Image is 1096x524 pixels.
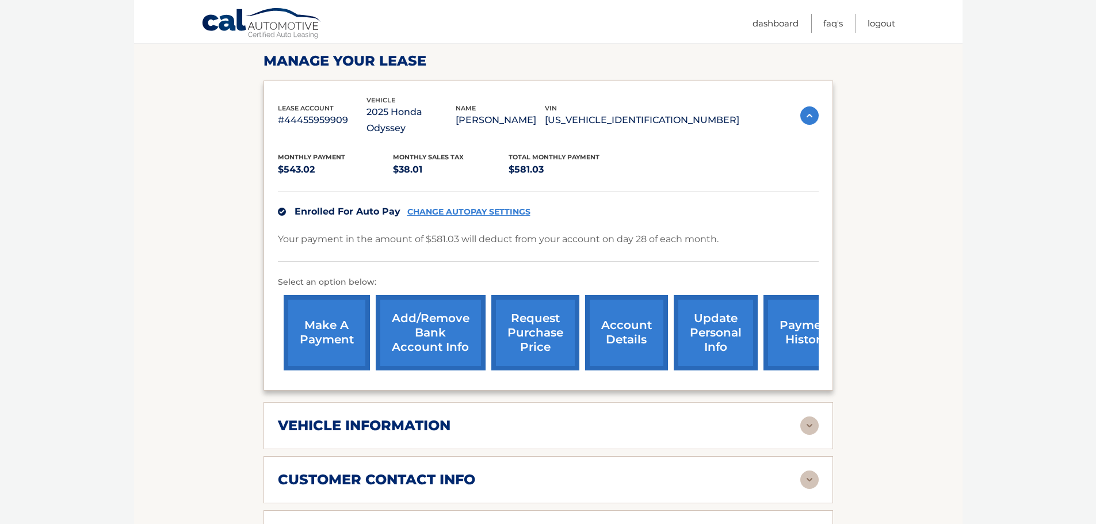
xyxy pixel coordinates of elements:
[278,153,345,161] span: Monthly Payment
[278,208,286,216] img: check.svg
[376,295,486,370] a: Add/Remove bank account info
[393,153,464,161] span: Monthly sales Tax
[295,206,400,217] span: Enrolled For Auto Pay
[763,295,850,370] a: payment history
[823,14,843,33] a: FAQ's
[278,112,367,128] p: #44455959909
[366,96,395,104] span: vehicle
[284,295,370,370] a: make a payment
[278,162,394,178] p: $543.02
[753,14,799,33] a: Dashboard
[407,207,530,217] a: CHANGE AUTOPAY SETTINGS
[545,104,557,112] span: vin
[366,104,456,136] p: 2025 Honda Odyssey
[278,231,719,247] p: Your payment in the amount of $581.03 will deduct from your account on day 28 of each month.
[491,295,579,370] a: request purchase price
[278,417,450,434] h2: vehicle information
[278,276,819,289] p: Select an option below:
[509,162,624,178] p: $581.03
[456,112,545,128] p: [PERSON_NAME]
[585,295,668,370] a: account details
[456,104,476,112] span: name
[674,295,758,370] a: update personal info
[800,416,819,435] img: accordion-rest.svg
[545,112,739,128] p: [US_VEHICLE_IDENTIFICATION_NUMBER]
[509,153,599,161] span: Total Monthly Payment
[264,52,833,70] h2: Manage Your Lease
[278,104,334,112] span: lease account
[800,471,819,489] img: accordion-rest.svg
[201,7,322,41] a: Cal Automotive
[393,162,509,178] p: $38.01
[278,471,475,488] h2: customer contact info
[868,14,895,33] a: Logout
[800,106,819,125] img: accordion-active.svg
